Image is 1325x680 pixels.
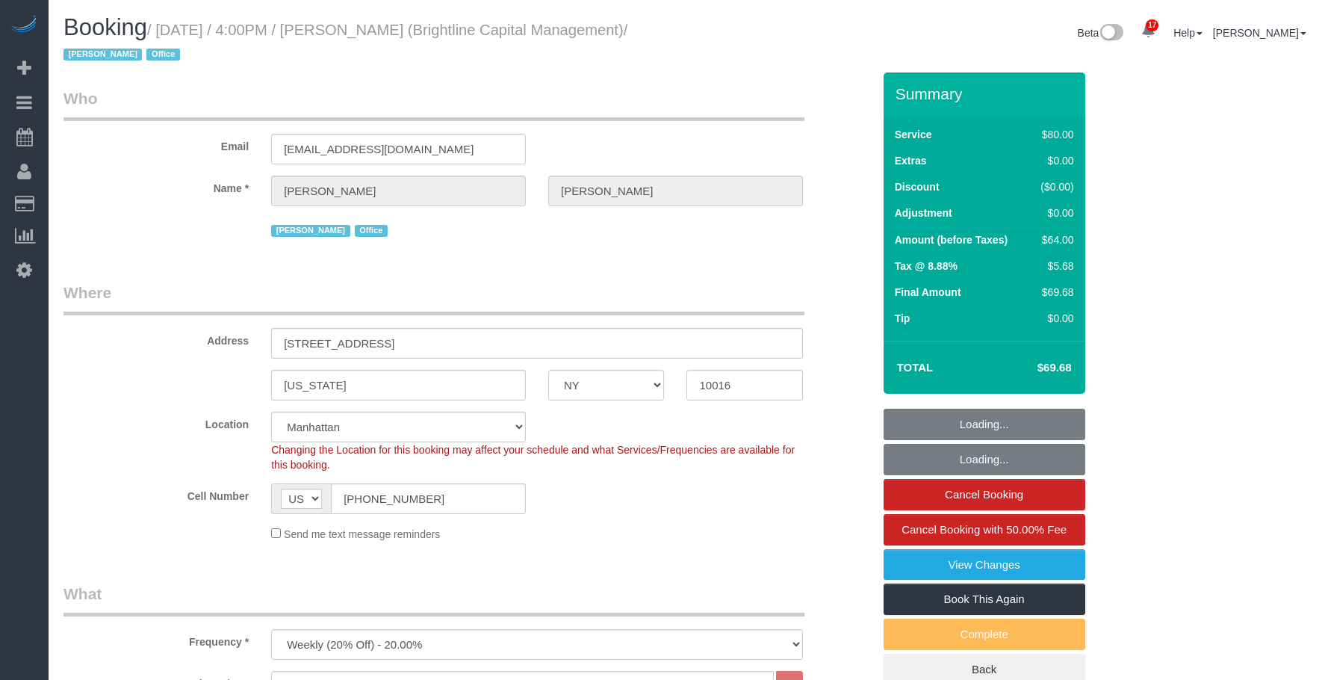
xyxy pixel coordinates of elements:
[331,483,526,514] input: Cell Number
[1034,285,1074,300] div: $69.68
[1099,24,1123,43] img: New interface
[63,49,142,61] span: [PERSON_NAME]
[895,285,961,300] label: Final Amount
[1213,27,1306,39] a: [PERSON_NAME]
[52,483,260,504] label: Cell Number
[895,179,940,194] label: Discount
[548,176,803,206] input: Last Name
[895,153,927,168] label: Extras
[884,514,1085,545] a: Cancel Booking with 50.00% Fee
[271,225,350,237] span: [PERSON_NAME]
[1034,153,1074,168] div: $0.00
[52,134,260,154] label: Email
[1146,19,1158,31] span: 17
[895,259,958,273] label: Tax @ 8.88%
[1173,27,1203,39] a: Help
[1034,259,1074,273] div: $5.68
[686,370,802,401] input: Zip Code
[1078,27,1124,39] a: Beta
[884,479,1085,510] a: Cancel Booking
[52,176,260,196] label: Name *
[52,412,260,432] label: Location
[271,176,526,206] input: First Name
[902,523,1067,536] span: Cancel Booking with 50.00% Fee
[63,14,147,40] span: Booking
[1034,179,1074,194] div: ($0.00)
[284,528,440,540] span: Send me text message reminders
[63,22,627,64] small: / [DATE] / 4:00PM / [PERSON_NAME] (Brightline Capital Management)
[355,225,388,237] span: Office
[63,583,804,616] legend: What
[992,362,1071,374] h4: $69.68
[271,444,795,471] span: Changing the Location for this booking may affect your schedule and what Services/Frequencies are...
[897,361,934,374] strong: Total
[52,328,260,348] label: Address
[1034,127,1074,142] div: $80.00
[271,134,526,164] input: Email
[52,629,260,649] label: Frequency *
[1034,205,1074,220] div: $0.00
[895,205,952,220] label: Adjustment
[1034,232,1074,247] div: $64.00
[1034,311,1074,326] div: $0.00
[9,15,39,36] img: Automaid Logo
[63,282,804,315] legend: Where
[146,49,179,61] span: Office
[63,87,804,121] legend: Who
[884,584,1085,615] a: Book This Again
[896,85,1078,102] h3: Summary
[895,127,932,142] label: Service
[884,549,1085,581] a: View Changes
[895,232,1008,247] label: Amount (before Taxes)
[1134,15,1163,48] a: 17
[895,311,910,326] label: Tip
[271,370,526,401] input: City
